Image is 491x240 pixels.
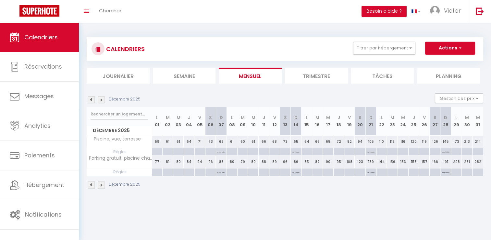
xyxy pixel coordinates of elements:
th: 17 [323,107,334,136]
h3: CALENDRIERS [104,42,145,56]
div: 73 [280,136,291,148]
div: 65 [291,136,301,148]
abbr: S [284,114,287,121]
div: 139 [365,156,376,168]
div: 94 [355,136,365,148]
th: 30 [462,107,473,136]
li: Tâches [351,68,414,84]
div: 108 [344,156,355,168]
abbr: L [455,114,457,121]
li: Planning [417,68,480,84]
img: logout [476,7,484,15]
abbr: V [273,114,276,121]
button: Gestion des prix [435,93,483,103]
th: 15 [301,107,312,136]
th: 18 [333,107,344,136]
div: 60 [237,136,248,148]
div: 144 [376,156,387,168]
span: Parking gratuit, piscine chauffée, vue panoramique [88,156,153,161]
p: No Checkin [442,148,449,154]
span: Paiements [24,151,55,159]
button: Filtrer par hébergement [353,42,415,55]
th: 23 [387,107,398,136]
th: 09 [237,107,248,136]
div: 281 [462,156,473,168]
span: Réservations [24,62,62,71]
div: 68 [323,136,334,148]
span: Règles [87,168,152,176]
div: 105 [365,136,376,148]
abbr: S [434,114,436,121]
div: 118 [387,136,398,148]
span: Décembre 2025 [87,126,152,135]
div: 66 [312,136,323,148]
th: 20 [355,107,365,136]
li: Semaine [153,68,216,84]
div: 79 [237,156,248,168]
abbr: L [306,114,308,121]
div: 80 [248,156,259,168]
div: 77 [152,156,163,168]
input: Rechercher un logement... [91,108,148,120]
abbr: M [166,114,170,121]
div: 173 [451,136,462,148]
div: 126 [430,136,440,148]
p: No Checkin [217,168,225,175]
div: 71 [194,136,205,148]
span: Analytics [24,122,51,130]
th: 10 [248,107,259,136]
th: 21 [365,107,376,136]
div: 89 [269,156,280,168]
div: 85 [301,156,312,168]
th: 24 [398,107,408,136]
th: 19 [344,107,355,136]
abbr: M [465,114,469,121]
div: 61 [173,136,184,148]
img: Super Booking [19,5,59,17]
abbr: V [423,114,426,121]
abbr: M [326,114,330,121]
th: 02 [162,107,173,136]
div: 61 [162,136,173,148]
abbr: M [177,114,180,121]
abbr: D [220,114,223,121]
div: 282 [473,156,483,168]
div: 213 [462,136,473,148]
th: 12 [269,107,280,136]
th: 04 [184,107,194,136]
th: 11 [259,107,269,136]
div: 86 [291,156,301,168]
abbr: L [381,114,383,121]
div: 191 [440,156,451,168]
div: 73 [205,136,216,148]
span: Notifications [25,210,62,219]
div: 87 [312,156,323,168]
p: No Checkin [442,168,449,175]
th: 06 [205,107,216,136]
div: 72 [333,136,344,148]
div: 81 [162,156,173,168]
div: 66 [259,136,269,148]
div: 83 [216,156,227,168]
abbr: D [294,114,298,121]
p: Décembre 2025 [109,96,141,102]
p: No Checkin [367,148,375,154]
div: 82 [344,136,355,148]
button: Actions [425,42,475,55]
div: 110 [376,136,387,148]
div: 214 [473,136,483,148]
div: 96 [280,156,291,168]
abbr: J [263,114,265,121]
th: 16 [312,107,323,136]
div: 84 [184,156,194,168]
th: 14 [291,107,301,136]
abbr: L [231,114,233,121]
div: 63 [216,136,227,148]
div: 59 [152,136,163,148]
span: Hébergement [24,181,64,189]
th: 29 [451,107,462,136]
div: 120 [408,136,419,148]
div: 156 [387,156,398,168]
abbr: M [251,114,255,121]
abbr: V [348,114,351,121]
